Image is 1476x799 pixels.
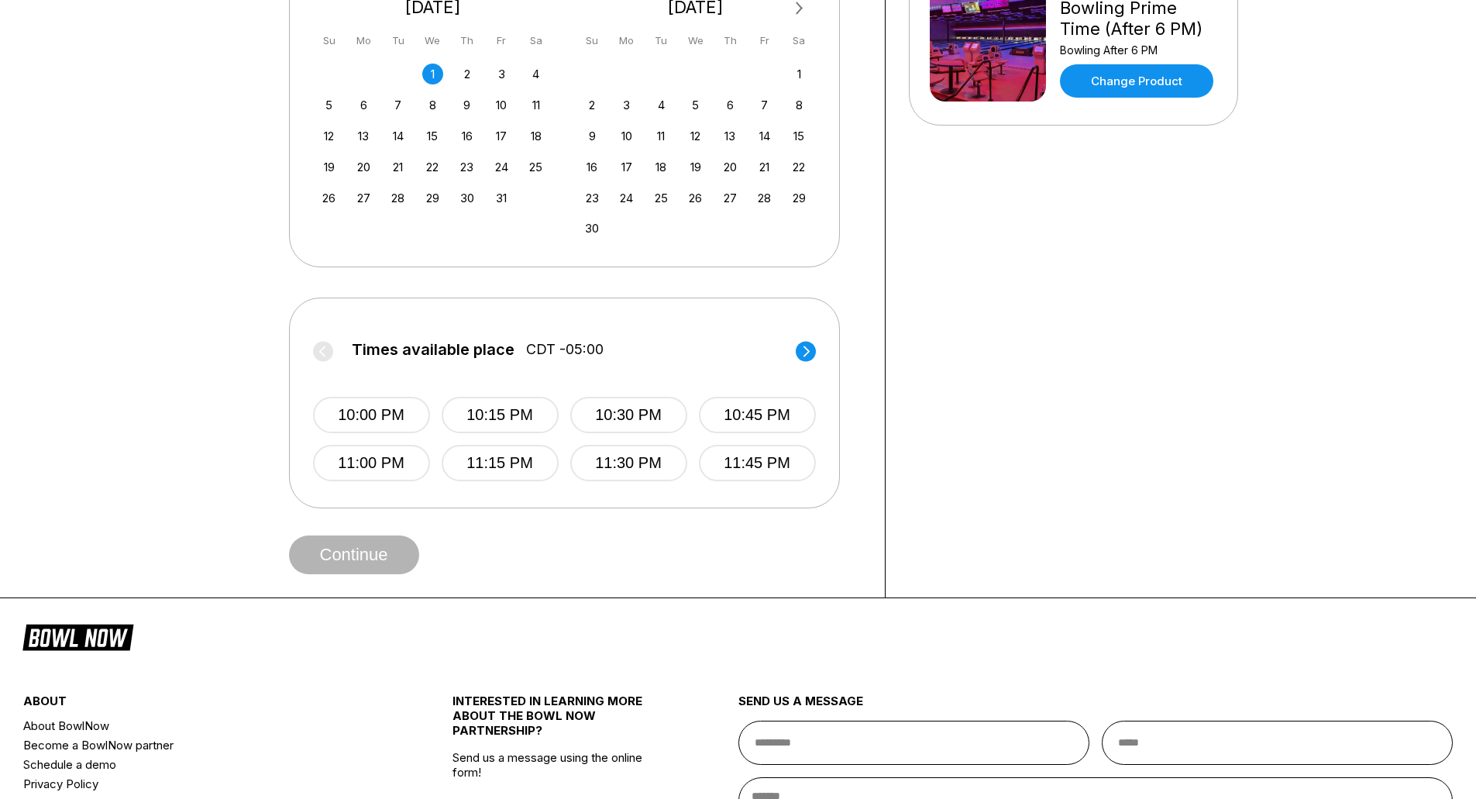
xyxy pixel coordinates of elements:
[442,397,559,433] button: 10:15 PM
[582,30,603,51] div: Su
[353,157,374,177] div: Choose Monday, October 20th, 2025
[1060,64,1213,98] a: Change Product
[789,30,810,51] div: Sa
[313,445,430,481] button: 11:00 PM
[422,95,443,115] div: Choose Wednesday, October 8th, 2025
[525,64,546,84] div: Choose Saturday, October 4th, 2025
[353,126,374,146] div: Choose Monday, October 13th, 2025
[23,735,380,755] a: Become a BowlNow partner
[570,445,687,481] button: 11:30 PM
[491,95,512,115] div: Choose Friday, October 10th, 2025
[456,64,477,84] div: Choose Thursday, October 2nd, 2025
[720,157,741,177] div: Choose Thursday, November 20th, 2025
[754,188,775,208] div: Choose Friday, November 28th, 2025
[422,157,443,177] div: Choose Wednesday, October 22nd, 2025
[452,694,667,750] div: INTERESTED IN LEARNING MORE ABOUT THE BOWL NOW PARTNERSHIP?
[720,126,741,146] div: Choose Thursday, November 13th, 2025
[1060,43,1217,57] div: Bowling After 6 PM
[353,30,374,51] div: Mo
[651,126,672,146] div: Choose Tuesday, November 11th, 2025
[616,126,637,146] div: Choose Monday, November 10th, 2025
[651,95,672,115] div: Choose Tuesday, November 4th, 2025
[352,341,514,358] span: Times available place
[754,95,775,115] div: Choose Friday, November 7th, 2025
[685,188,706,208] div: Choose Wednesday, November 26th, 2025
[491,157,512,177] div: Choose Friday, October 24th, 2025
[313,397,430,433] button: 10:00 PM
[318,30,339,51] div: Su
[582,126,603,146] div: Choose Sunday, November 9th, 2025
[456,188,477,208] div: Choose Thursday, October 30th, 2025
[699,445,816,481] button: 11:45 PM
[525,126,546,146] div: Choose Saturday, October 18th, 2025
[318,188,339,208] div: Choose Sunday, October 26th, 2025
[582,218,603,239] div: Choose Sunday, November 30th, 2025
[699,397,816,433] button: 10:45 PM
[456,30,477,51] div: Th
[789,157,810,177] div: Choose Saturday, November 22nd, 2025
[651,30,672,51] div: Tu
[651,188,672,208] div: Choose Tuesday, November 25th, 2025
[456,157,477,177] div: Choose Thursday, October 23rd, 2025
[720,188,741,208] div: Choose Thursday, November 27th, 2025
[754,126,775,146] div: Choose Friday, November 14th, 2025
[456,126,477,146] div: Choose Thursday, October 16th, 2025
[754,30,775,51] div: Fr
[582,95,603,115] div: Choose Sunday, November 2nd, 2025
[789,126,810,146] div: Choose Saturday, November 15th, 2025
[387,30,408,51] div: Tu
[456,95,477,115] div: Choose Thursday, October 9th, 2025
[387,95,408,115] div: Choose Tuesday, October 7th, 2025
[525,157,546,177] div: Choose Saturday, October 25th, 2025
[23,716,380,735] a: About BowlNow
[526,341,604,358] span: CDT -05:00
[491,30,512,51] div: Fr
[616,157,637,177] div: Choose Monday, November 17th, 2025
[685,30,706,51] div: We
[422,126,443,146] div: Choose Wednesday, October 15th, 2025
[318,95,339,115] div: Choose Sunday, October 5th, 2025
[685,157,706,177] div: Choose Wednesday, November 19th, 2025
[23,694,380,716] div: about
[616,30,637,51] div: Mo
[789,64,810,84] div: Choose Saturday, November 1st, 2025
[491,126,512,146] div: Choose Friday, October 17th, 2025
[387,157,408,177] div: Choose Tuesday, October 21st, 2025
[387,188,408,208] div: Choose Tuesday, October 28th, 2025
[525,95,546,115] div: Choose Saturday, October 11th, 2025
[23,774,380,794] a: Privacy Policy
[720,30,741,51] div: Th
[580,62,812,239] div: month 2025-11
[491,64,512,84] div: Choose Friday, October 3rd, 2025
[318,157,339,177] div: Choose Sunday, October 19th, 2025
[422,188,443,208] div: Choose Wednesday, October 29th, 2025
[754,157,775,177] div: Choose Friday, November 21st, 2025
[616,188,637,208] div: Choose Monday, November 24th, 2025
[789,95,810,115] div: Choose Saturday, November 8th, 2025
[525,30,546,51] div: Sa
[616,95,637,115] div: Choose Monday, November 3rd, 2025
[720,95,741,115] div: Choose Thursday, November 6th, 2025
[789,188,810,208] div: Choose Saturday, November 29th, 2025
[318,126,339,146] div: Choose Sunday, October 12th, 2025
[442,445,559,481] button: 11:15 PM
[570,397,687,433] button: 10:30 PM
[387,126,408,146] div: Choose Tuesday, October 14th, 2025
[422,64,443,84] div: Choose Wednesday, October 1st, 2025
[582,188,603,208] div: Choose Sunday, November 23rd, 2025
[353,95,374,115] div: Choose Monday, October 6th, 2025
[738,694,1454,721] div: send us a message
[353,188,374,208] div: Choose Monday, October 27th, 2025
[685,95,706,115] div: Choose Wednesday, November 5th, 2025
[23,755,380,774] a: Schedule a demo
[685,126,706,146] div: Choose Wednesday, November 12th, 2025
[582,157,603,177] div: Choose Sunday, November 16th, 2025
[651,157,672,177] div: Choose Tuesday, November 18th, 2025
[317,62,549,208] div: month 2025-10
[422,30,443,51] div: We
[491,188,512,208] div: Choose Friday, October 31st, 2025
